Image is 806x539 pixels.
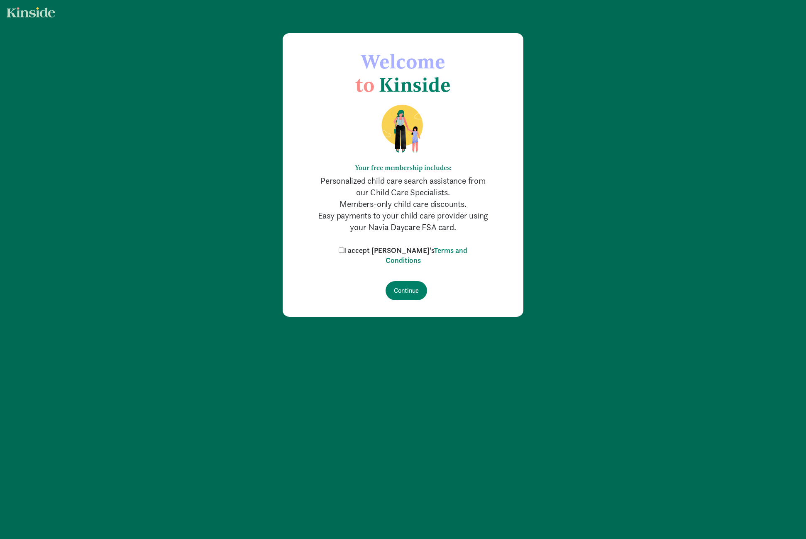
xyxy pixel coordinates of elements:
p: Members-only child care discounts. [316,198,490,210]
p: Easy payments to your child care provider using your Navia Daycare FSA card. [316,210,490,233]
h6: Your free membership includes: [316,164,490,172]
input: Continue [386,281,427,300]
span: to [355,73,374,97]
img: illustration-mom-daughter.png [371,104,435,154]
span: Kinside [379,73,451,97]
p: Personalized child care search assistance from our Child Care Specialists. [316,175,490,198]
label: I accept [PERSON_NAME]'s [337,245,469,265]
img: light.svg [7,7,55,17]
a: Terms and Conditions [386,245,468,265]
input: I accept [PERSON_NAME]'sTerms and Conditions [339,248,344,253]
span: Welcome [361,49,445,73]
